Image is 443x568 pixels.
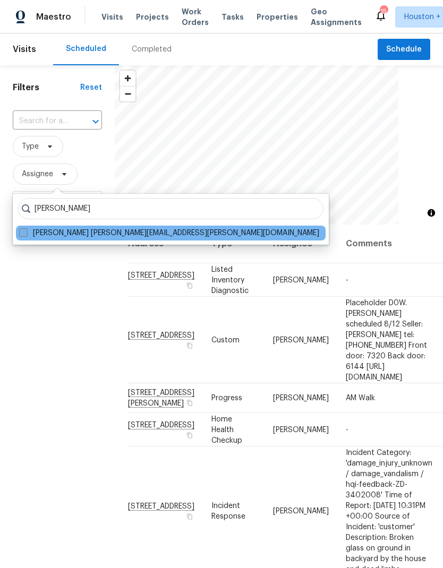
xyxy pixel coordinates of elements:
[211,394,242,402] span: Progress
[115,65,398,225] canvas: Map
[19,228,319,238] label: [PERSON_NAME] [PERSON_NAME][EMAIL_ADDRESS][PERSON_NAME][DOMAIN_NAME]
[120,86,135,101] button: Zoom out
[182,6,209,28] span: Work Orders
[337,225,441,263] th: Comments
[120,87,135,101] span: Zoom out
[211,265,249,294] span: Listed Inventory Diagnostic
[22,169,53,179] span: Assignee
[386,43,422,56] span: Schedule
[185,430,194,440] button: Copy Address
[425,206,438,219] button: Toggle attribution
[120,71,135,86] button: Zoom in
[185,398,194,408] button: Copy Address
[346,426,348,433] span: -
[378,39,430,61] button: Schedule
[185,340,194,350] button: Copy Address
[80,82,102,93] div: Reset
[311,6,362,28] span: Geo Assignments
[132,44,172,55] div: Completed
[273,426,329,433] span: [PERSON_NAME]
[273,394,329,402] span: [PERSON_NAME]
[273,507,329,514] span: [PERSON_NAME]
[380,6,387,17] div: 15
[211,415,242,444] span: Home Health Checkup
[257,12,298,22] span: Properties
[273,276,329,283] span: [PERSON_NAME]
[66,44,106,54] div: Scheduled
[136,12,169,22] span: Projects
[428,207,435,219] span: Toggle attribution
[346,394,375,402] span: AM Walk
[13,113,72,130] input: Search for an address...
[346,276,348,283] span: -
[211,502,245,520] span: Incident Response
[185,280,194,290] button: Copy Address
[273,336,329,343] span: [PERSON_NAME]
[22,141,39,152] span: Type
[185,511,194,521] button: Copy Address
[13,82,80,93] h1: Filters
[211,336,240,343] span: Custom
[13,38,36,61] span: Visits
[36,12,71,22] span: Maestro
[101,12,123,22] span: Visits
[221,13,244,21] span: Tasks
[88,114,103,129] button: Open
[346,299,427,381] span: Placeholder D0W. [PERSON_NAME] scheduled 8/12 Seller: [PERSON_NAME] tel:[PHONE_NUMBER] Front door...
